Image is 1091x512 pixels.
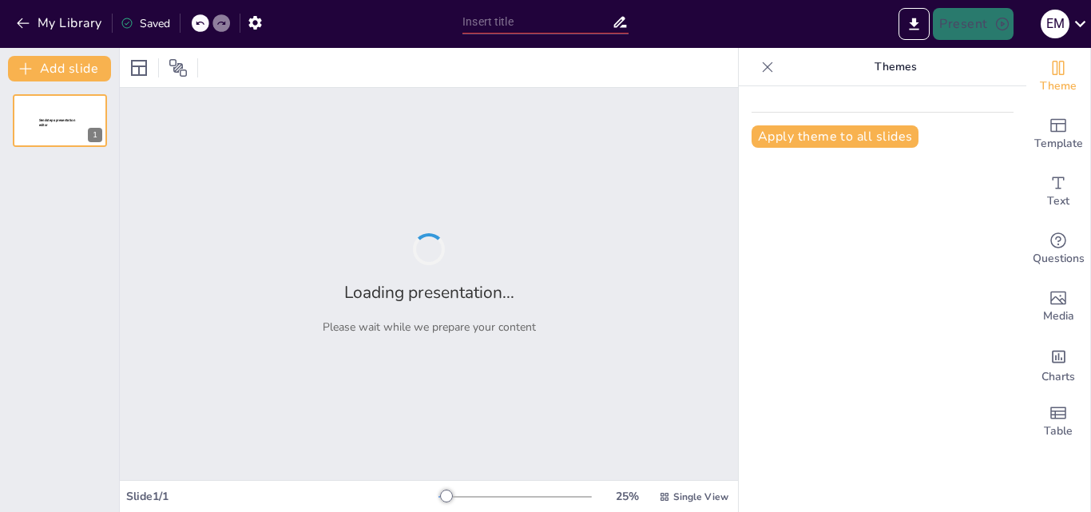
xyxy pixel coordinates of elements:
div: 1 [13,94,107,147]
span: Table [1044,423,1073,440]
p: Please wait while we prepare your content [323,320,536,335]
button: My Library [12,10,109,36]
div: Add a table [1026,393,1090,450]
div: E M [1041,10,1069,38]
p: Themes [780,48,1010,86]
span: Sendsteps presentation editor [39,118,75,127]
div: Add images, graphics, shapes or video [1026,278,1090,335]
span: Media [1043,308,1074,325]
h2: Loading presentation... [344,281,514,304]
div: Add ready made slides [1026,105,1090,163]
button: Add slide [8,56,111,81]
div: Add charts and graphs [1026,335,1090,393]
span: Position [169,58,188,77]
span: Charts [1041,368,1075,386]
span: Questions [1033,250,1085,268]
div: 1 [88,128,102,142]
div: Saved [121,16,170,31]
div: Slide 1 / 1 [126,489,438,504]
span: Template [1034,135,1083,153]
button: Present [933,8,1013,40]
span: Theme [1040,77,1077,95]
button: Export to PowerPoint [899,8,930,40]
div: 25 % [608,489,646,504]
input: Insert title [462,10,612,34]
div: Get real-time input from your audience [1026,220,1090,278]
span: Text [1047,192,1069,210]
div: Add text boxes [1026,163,1090,220]
button: E M [1041,8,1069,40]
span: Single View [673,490,728,503]
button: Apply theme to all slides [752,125,918,148]
div: Layout [126,55,152,81]
div: Change the overall theme [1026,48,1090,105]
